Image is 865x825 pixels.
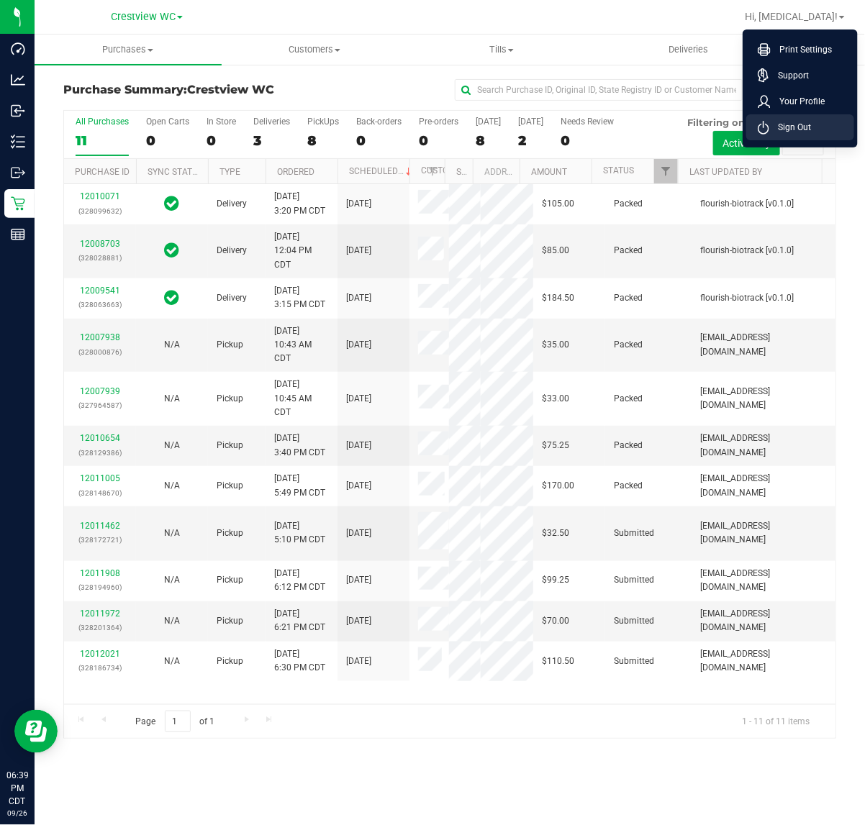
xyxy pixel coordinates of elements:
[165,240,180,260] span: In Sync
[419,117,458,127] div: Pre-orders
[307,132,339,149] div: 8
[769,120,811,135] span: Sign Out
[649,43,728,56] span: Deliveries
[421,159,445,183] a: Filter
[274,230,329,272] span: [DATE] 12:04 PM CDT
[614,573,654,587] span: Submitted
[63,83,321,96] h3: Purchase Summary:
[164,440,180,450] span: Not Applicable
[148,167,203,177] a: Sync Status
[542,392,569,406] span: $33.00
[346,655,371,668] span: [DATE]
[80,386,120,396] a: 12007939
[700,432,827,459] span: [EMAIL_ADDRESS][DOMAIN_NAME]
[11,42,25,56] inline-svg: Dashboard
[164,393,180,404] span: Not Applicable
[687,117,781,128] span: Filtering on status:
[11,73,25,87] inline-svg: Analytics
[217,527,243,540] span: Pickup
[164,479,180,493] button: N/A
[614,479,643,493] span: Packed
[274,284,325,311] span: [DATE] 3:15 PM CDT
[745,11,838,22] span: Hi, [MEDICAL_DATA]!
[76,117,129,127] div: All Purchases
[349,166,415,176] a: Scheduled
[35,35,222,65] a: Purchases
[146,117,189,127] div: Open Carts
[542,291,574,305] span: $184.50
[274,472,325,499] span: [DATE] 5:49 PM CDT
[346,614,371,628] span: [DATE]
[217,439,243,452] span: Pickup
[73,204,127,218] p: (328099632)
[518,132,543,149] div: 2
[518,117,543,127] div: [DATE]
[346,291,371,305] span: [DATE]
[654,159,678,183] a: Filter
[274,519,325,547] span: [DATE] 5:10 PM CDT
[542,338,569,352] span: $35.00
[456,167,532,177] a: State Registry ID
[164,656,180,666] span: Not Applicable
[730,711,821,732] span: 1 - 11 of 11 items
[603,165,634,176] a: Status
[73,621,127,634] p: (328201364)
[542,439,569,452] span: $75.25
[164,339,180,350] span: Not Applicable
[14,710,58,753] iframe: Resource center
[73,398,127,412] p: (327964587)
[253,132,290,149] div: 3
[217,655,243,668] span: Pickup
[217,244,247,257] span: Delivery
[187,83,274,96] span: Crestview WC
[73,533,127,547] p: (328172721)
[73,486,127,500] p: (328148670)
[346,479,371,493] span: [DATE]
[80,521,120,531] a: 12011462
[80,649,120,659] a: 12012021
[614,655,654,668] span: Submitted
[73,345,127,359] p: (328000876)
[217,197,247,211] span: Delivery
[80,609,120,619] a: 12011972
[689,167,762,177] a: Last Updated By
[75,167,130,177] a: Purchase ID
[73,251,127,265] p: (328028881)
[73,661,127,675] p: (328186734)
[561,132,614,149] div: 0
[164,480,180,491] span: Not Applicable
[207,132,236,149] div: 0
[346,338,371,352] span: [DATE]
[700,244,794,257] span: flourish-biotrack [v0.1.0]
[700,331,827,358] span: [EMAIL_ADDRESS][DOMAIN_NAME]
[164,392,180,406] button: N/A
[758,68,848,83] a: Support
[274,432,325,459] span: [DATE] 3:40 PM CDT
[346,244,371,257] span: [DATE]
[542,479,574,493] span: $170.00
[700,567,827,594] span: [EMAIL_ADDRESS][DOMAIN_NAME]
[73,580,127,594] p: (328194960)
[346,527,371,540] span: [DATE]
[274,607,325,634] span: [DATE] 6:21 PM CDT
[700,291,794,305] span: flourish-biotrack [v0.1.0]
[11,196,25,211] inline-svg: Retail
[614,392,643,406] span: Packed
[700,472,827,499] span: [EMAIL_ADDRESS][DOMAIN_NAME]
[11,104,25,118] inline-svg: Inbound
[455,79,743,101] input: Search Purchase ID, Original ID, State Registry ID or Customer Name...
[76,132,129,149] div: 11
[164,527,180,540] button: N/A
[614,291,643,305] span: Packed
[146,132,189,149] div: 0
[700,607,827,634] span: [EMAIL_ADDRESS][DOMAIN_NAME]
[164,439,180,452] button: N/A
[614,338,643,352] span: Packed
[614,614,654,628] span: Submitted
[6,808,28,819] p: 09/26
[80,433,120,443] a: 12010654
[80,568,120,578] a: 12011908
[409,43,594,56] span: Tills
[614,439,643,452] span: Packed
[771,94,825,109] span: Your Profile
